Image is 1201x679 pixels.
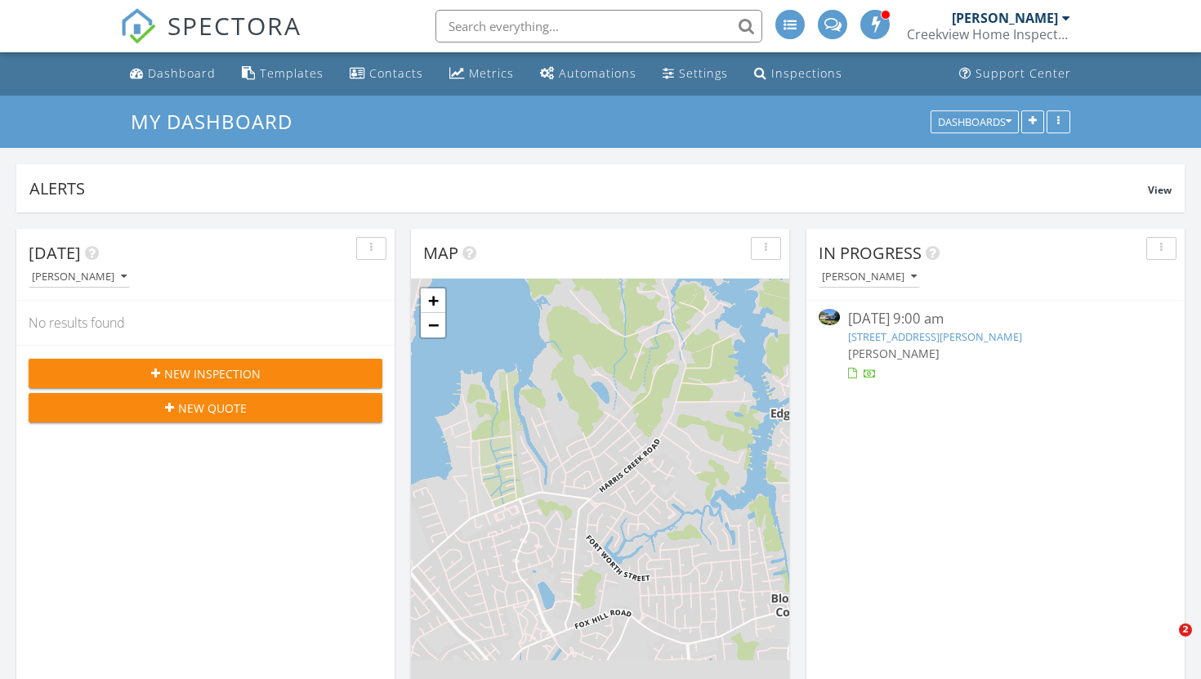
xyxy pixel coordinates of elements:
div: Templates [260,65,324,81]
span: 2 [1179,623,1192,637]
input: Search everything... [435,10,762,42]
div: Settings [679,65,728,81]
div: Dashboards [938,116,1011,127]
a: [DATE] 9:00 am [STREET_ADDRESS][PERSON_NAME] [PERSON_NAME] [819,309,1172,382]
div: Alerts [29,177,1148,199]
div: Dashboard [148,65,216,81]
a: Support Center [953,59,1078,89]
a: Automations (Advanced) [534,59,643,89]
span: View [1148,183,1172,197]
span: In Progress [819,242,922,264]
a: [STREET_ADDRESS][PERSON_NAME] [848,329,1022,344]
button: Dashboards [931,110,1019,133]
div: Creekview Home Inspections LLC [907,26,1070,42]
a: Zoom out [421,313,445,337]
div: [PERSON_NAME] [952,10,1058,26]
img: The Best Home Inspection Software - Spectora [120,8,156,44]
div: [PERSON_NAME] [822,271,917,283]
a: Contacts [343,59,430,89]
a: Zoom in [421,288,445,313]
button: [PERSON_NAME] [29,266,130,288]
div: [PERSON_NAME] [32,271,127,283]
button: [PERSON_NAME] [819,266,920,288]
a: SPECTORA [120,22,301,56]
span: Map [423,242,458,264]
button: New Inspection [29,359,382,388]
iframe: Intercom live chat [1145,623,1185,663]
div: [DATE] 9:00 am [848,309,1143,329]
a: My Dashboard [131,108,306,135]
a: Metrics [443,59,520,89]
div: Contacts [369,65,423,81]
div: Automations [559,65,636,81]
div: Inspections [771,65,842,81]
div: No results found [16,301,395,345]
div: Metrics [469,65,514,81]
a: Dashboard [123,59,222,89]
span: [PERSON_NAME] [848,346,940,361]
span: [DATE] [29,242,81,264]
img: 9270929%2Fcover_photos%2FeOcCI2BNrVH2i2FVhNZy%2Fsmall.9270929-1756127717510 [819,309,840,325]
a: Inspections [748,59,849,89]
a: Templates [235,59,330,89]
a: Settings [656,59,734,89]
span: New Inspection [164,365,261,382]
button: New Quote [29,393,382,422]
div: Support Center [976,65,1071,81]
span: SPECTORA [167,8,301,42]
span: New Quote [178,400,247,417]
